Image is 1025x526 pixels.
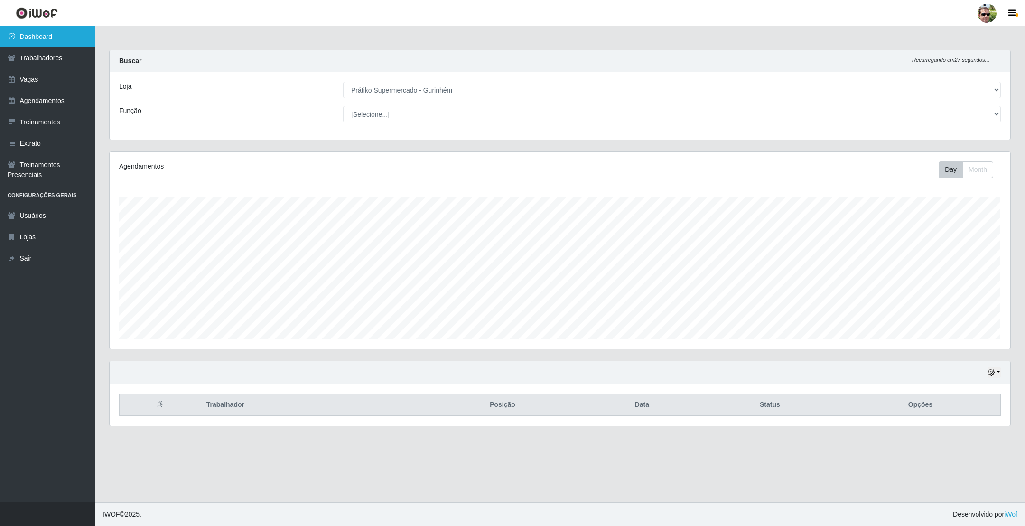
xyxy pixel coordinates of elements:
[201,394,420,416] th: Trabalhador
[939,161,1001,178] div: Toolbar with button groups
[585,394,699,416] th: Data
[953,509,1017,519] span: Desenvolvido por
[102,509,141,519] span: © 2025 .
[840,394,1001,416] th: Opções
[962,161,993,178] button: Month
[420,394,585,416] th: Posição
[16,7,58,19] img: CoreUI Logo
[119,106,141,116] label: Função
[912,57,989,63] i: Recarregando em 27 segundos...
[939,161,963,178] button: Day
[1004,510,1017,518] a: iWof
[939,161,993,178] div: First group
[119,57,141,65] strong: Buscar
[119,161,478,171] div: Agendamentos
[699,394,840,416] th: Status
[119,82,131,92] label: Loja
[102,510,120,518] span: IWOF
